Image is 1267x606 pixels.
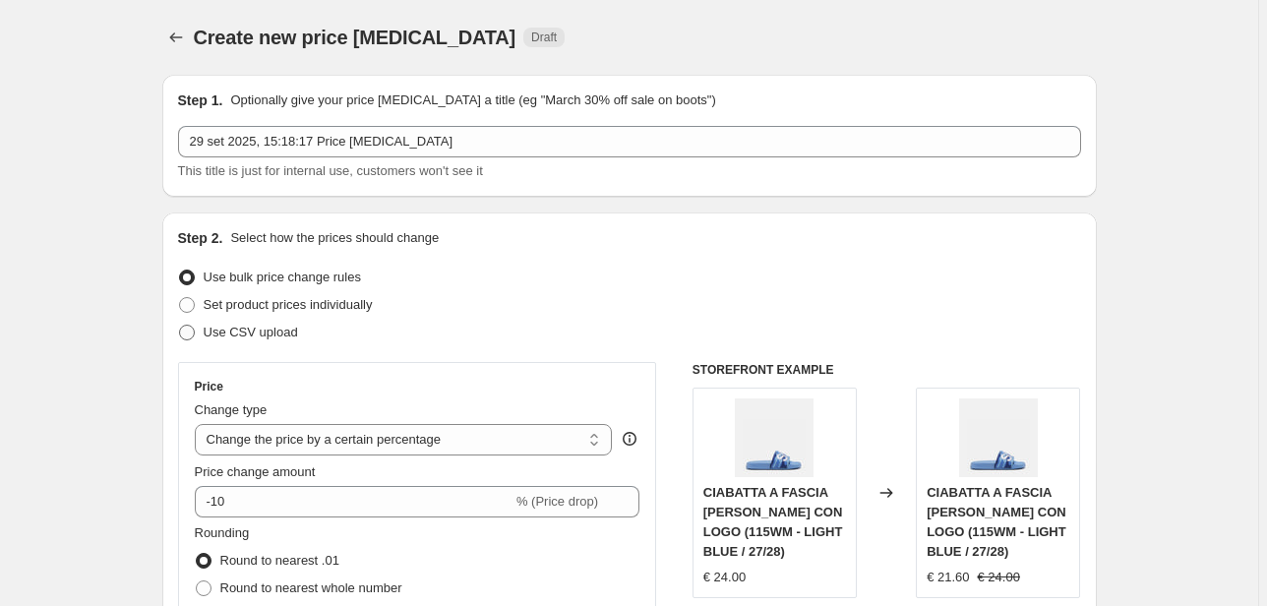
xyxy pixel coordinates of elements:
span: CIABATTA A FASCIA [PERSON_NAME] CON LOGO (115WM - LIGHT BLUE / 27/28) [927,485,1066,559]
span: Change type [195,402,268,417]
h2: Step 2. [178,228,223,248]
span: Use CSV upload [204,325,298,339]
img: Unisex-SANDAL-PRINTLOGOSANDAL-LIGHTBLUE-AB406ASPV1WM-115WM-8_7160d01c-bd1b-4a39-a19e-3ad0830472a1... [959,398,1038,477]
input: 30% off holiday sale [178,126,1081,157]
img: Unisex-SANDAL-PRINTLOGOSANDAL-LIGHTBLUE-AB406ASPV1WM-115WM-8_7160d01c-bd1b-4a39-a19e-3ad0830472a1... [735,398,814,477]
h3: Price [195,379,223,394]
h6: STOREFRONT EXAMPLE [693,362,1081,378]
div: € 24.00 [703,568,746,587]
span: Draft [531,30,557,45]
input: -15 [195,486,513,517]
span: Set product prices individually [204,297,373,312]
span: % (Price drop) [516,494,598,509]
span: Round to nearest .01 [220,553,339,568]
span: Use bulk price change rules [204,270,361,284]
p: Optionally give your price [MEDICAL_DATA] a title (eg "March 30% off sale on boots") [230,91,715,110]
strike: € 24.00 [978,568,1020,587]
h2: Step 1. [178,91,223,110]
span: CIABATTA A FASCIA [PERSON_NAME] CON LOGO (115WM - LIGHT BLUE / 27/28) [703,485,843,559]
span: This title is just for internal use, customers won't see it [178,163,483,178]
span: Round to nearest whole number [220,580,402,595]
p: Select how the prices should change [230,228,439,248]
button: Price change jobs [162,24,190,51]
span: Create new price [MEDICAL_DATA] [194,27,516,48]
div: € 21.60 [927,568,969,587]
span: Rounding [195,525,250,540]
span: Price change amount [195,464,316,479]
div: help [620,429,639,449]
